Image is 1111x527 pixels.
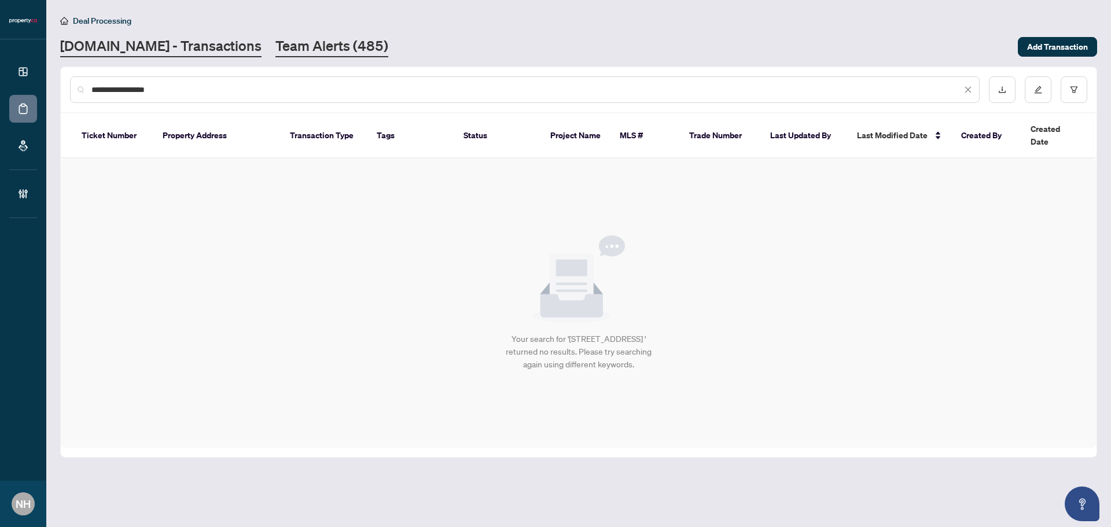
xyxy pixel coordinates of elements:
th: Last Updated By [761,113,848,159]
a: Team Alerts (485) [275,36,388,57]
th: Transaction Type [281,113,367,159]
img: logo [9,17,37,24]
button: Add Transaction [1018,37,1097,57]
th: MLS # [610,113,680,159]
span: Add Transaction [1027,38,1088,56]
span: Last Modified Date [857,129,928,142]
th: Property Address [153,113,281,159]
th: Tags [367,113,454,159]
span: close [964,86,972,94]
button: filter [1061,76,1087,103]
th: Last Modified Date [848,113,952,159]
th: Created Date [1021,113,1102,159]
span: Created Date [1031,123,1079,148]
span: NH [16,496,31,512]
button: edit [1025,76,1051,103]
img: Null State Icon [532,235,625,323]
span: Deal Processing [73,16,131,26]
span: download [998,86,1006,94]
div: Your search for '[STREET_ADDRESS] ' returned no results. Please try searching again using differe... [501,333,657,371]
button: Open asap [1065,487,1099,521]
span: home [60,17,68,25]
button: download [989,76,1016,103]
span: filter [1070,86,1078,94]
th: Trade Number [680,113,761,159]
span: edit [1034,86,1042,94]
a: [DOMAIN_NAME] - Transactions [60,36,262,57]
th: Project Name [541,113,610,159]
th: Status [454,113,541,159]
th: Ticket Number [72,113,153,159]
th: Created By [952,113,1021,159]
